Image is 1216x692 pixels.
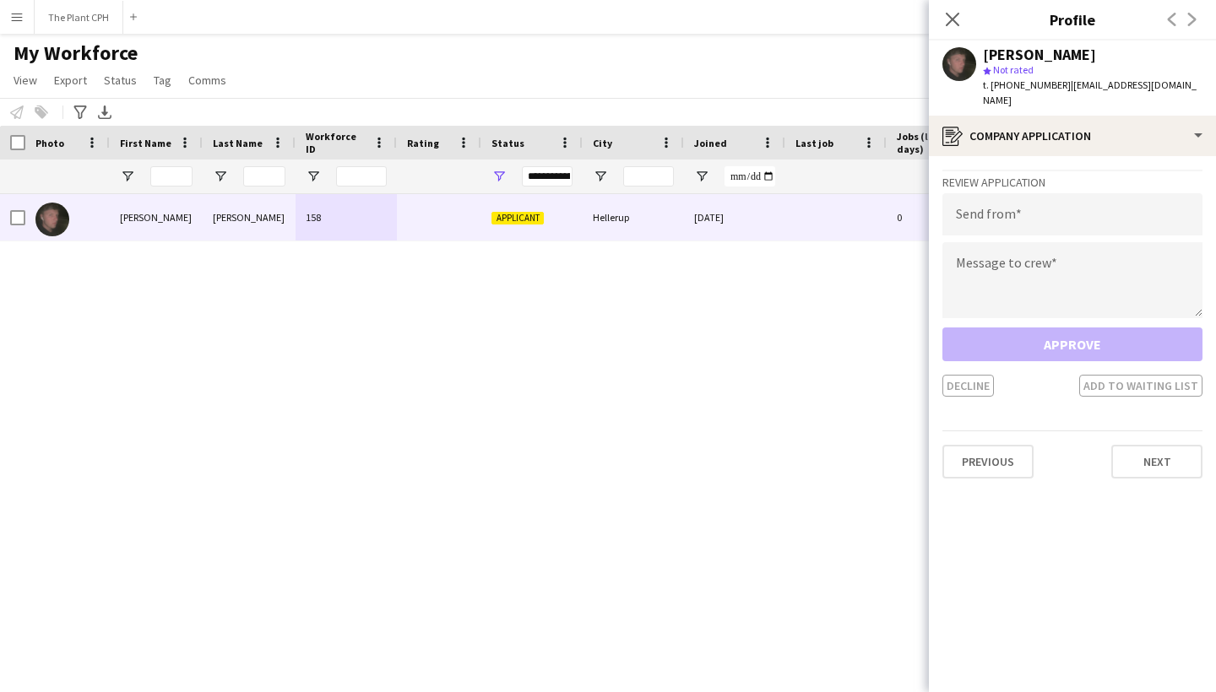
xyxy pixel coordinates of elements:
input: City Filter Input [623,166,674,187]
div: [PERSON_NAME] [983,47,1096,62]
app-action-btn: Export XLSX [95,102,115,122]
button: Open Filter Menu [491,169,507,184]
span: | [EMAIL_ADDRESS][DOMAIN_NAME] [983,78,1197,106]
span: My Workforce [14,41,138,66]
span: Joined [694,137,727,149]
span: Photo [35,137,64,149]
button: Open Filter Menu [593,169,608,184]
a: Status [97,69,144,91]
h3: Review Application [942,175,1202,190]
span: Tag [154,73,171,88]
span: Workforce ID [306,130,366,155]
a: Tag [147,69,178,91]
span: Applicant [491,212,544,224]
input: Last Name Filter Input [243,166,285,187]
span: Export [54,73,87,88]
div: [PERSON_NAME] [110,194,203,241]
input: Joined Filter Input [725,166,775,187]
span: Last Name [213,137,263,149]
button: The Plant CPH [35,1,123,34]
span: Comms [188,73,226,88]
input: First Name Filter Input [150,166,193,187]
div: 158 [296,194,397,241]
a: Export [47,69,94,91]
button: Previous [942,445,1034,478]
span: Status [491,137,524,149]
app-action-btn: Advanced filters [70,102,90,122]
div: [DATE] [684,194,785,241]
span: First Name [120,137,171,149]
span: Last job [795,137,833,149]
span: City [593,137,612,149]
button: Next [1111,445,1202,478]
button: Open Filter Menu [213,169,228,184]
span: View [14,73,37,88]
span: Not rated [993,63,1034,76]
button: Open Filter Menu [120,169,135,184]
span: Jobs (last 90 days) [897,130,966,155]
input: Workforce ID Filter Input [336,166,387,187]
div: Hellerup [583,194,684,241]
div: Company application [929,116,1216,156]
button: Open Filter Menu [694,169,709,184]
a: View [7,69,44,91]
span: Status [104,73,137,88]
button: Open Filter Menu [306,169,321,184]
div: 0 [887,194,996,241]
span: t. [PHONE_NUMBER] [983,78,1071,91]
h3: Profile [929,8,1216,30]
div: [PERSON_NAME] [203,194,296,241]
img: Frederik Juul [35,203,69,236]
span: Rating [407,137,439,149]
a: Comms [182,69,233,91]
